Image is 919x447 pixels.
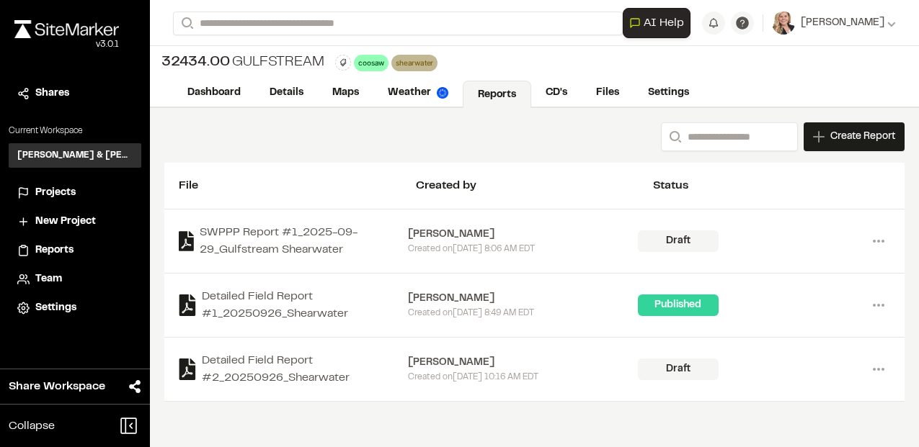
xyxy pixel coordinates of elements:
[463,81,531,108] a: Reports
[437,87,448,99] img: precipai.png
[179,177,416,194] div: File
[408,227,637,243] div: [PERSON_NAME]
[179,288,408,322] a: Detailed Field Report #1_20250926_Shearwater
[255,79,318,107] a: Details
[408,355,637,371] div: [PERSON_NAME]
[35,86,69,101] span: Shares
[9,125,141,137] p: Current Workspace
[408,371,637,384] div: Created on [DATE] 10:16 AM EDT
[408,291,637,307] div: [PERSON_NAME]
[17,185,133,201] a: Projects
[644,14,684,32] span: AI Help
[638,294,719,316] div: Published
[623,8,696,38] div: Open AI Assistant
[408,243,637,256] div: Created on [DATE] 8:06 AM EDT
[416,177,653,194] div: Created by
[801,15,884,31] span: [PERSON_NAME]
[179,352,408,387] a: Detailed Field Report #2_20250926_Shearwater
[9,378,105,395] span: Share Workspace
[17,149,133,162] h3: [PERSON_NAME] & [PERSON_NAME] Inc.
[17,214,133,230] a: New Project
[9,417,55,435] span: Collapse
[634,79,703,107] a: Settings
[17,300,133,316] a: Settings
[17,271,133,287] a: Team
[179,224,408,258] a: SWPPP Report #1_2025-09-29_Gulfstream Shearwater
[35,271,62,287] span: Team
[17,86,133,101] a: Shares
[14,38,119,51] div: Oh geez...please don't...
[638,230,719,252] div: Draft
[638,358,719,380] div: Draft
[623,8,691,38] button: Open AI Assistant
[35,300,76,316] span: Settings
[14,20,119,38] img: rebrand.png
[354,55,389,71] div: coosaw
[661,122,687,151] button: Search
[173,12,199,35] button: Search
[830,129,895,145] span: Create Report
[408,307,637,320] div: Created on [DATE] 8:49 AM EDT
[17,243,133,258] a: Reports
[35,243,74,258] span: Reports
[161,52,324,73] div: Gulfstream
[373,79,463,107] a: Weather
[653,177,890,194] div: Status
[772,12,896,35] button: [PERSON_NAME]
[35,214,96,230] span: New Project
[161,52,229,73] span: 32434.00
[335,55,351,71] button: Edit Tags
[318,79,373,107] a: Maps
[391,55,438,71] div: shearwater
[173,79,255,107] a: Dashboard
[531,79,582,107] a: CD's
[772,12,795,35] img: User
[582,79,634,107] a: Files
[35,185,76,201] span: Projects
